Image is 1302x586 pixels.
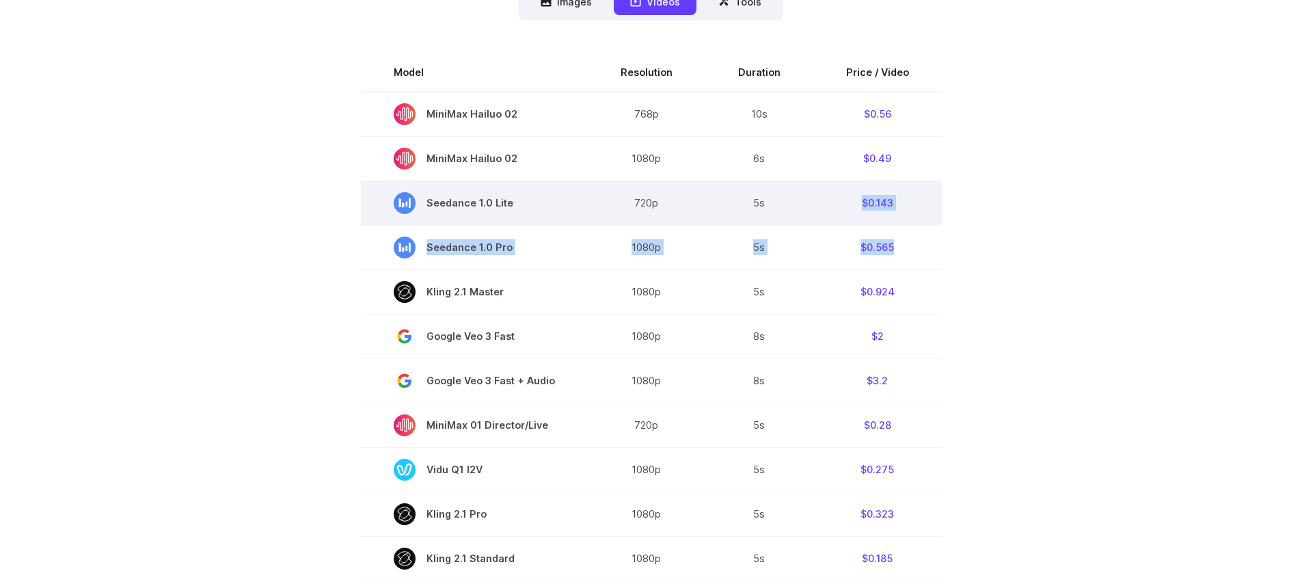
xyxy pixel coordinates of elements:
[394,503,555,525] span: Kling 2.1 Pro
[588,492,705,536] td: 1080p
[588,53,705,92] th: Resolution
[588,403,705,447] td: 720p
[813,536,942,581] td: $0.185
[813,92,942,137] td: $0.56
[588,358,705,403] td: 1080p
[813,403,942,447] td: $0.28
[394,237,555,258] span: Seedance 1.0 Pro
[813,492,942,536] td: $0.323
[705,92,813,137] td: 10s
[588,536,705,581] td: 1080p
[705,181,813,225] td: 5s
[705,447,813,492] td: 5s
[394,548,555,570] span: Kling 2.1 Standard
[394,148,555,170] span: MiniMax Hailuo 02
[588,92,705,137] td: 768p
[813,136,942,181] td: $0.49
[705,536,813,581] td: 5s
[394,370,555,392] span: Google Veo 3 Fast + Audio
[813,269,942,314] td: $0.924
[588,314,705,358] td: 1080p
[588,136,705,181] td: 1080p
[394,459,555,481] span: Vidu Q1 I2V
[813,181,942,225] td: $0.143
[705,53,813,92] th: Duration
[588,181,705,225] td: 720p
[813,53,942,92] th: Price / Video
[588,447,705,492] td: 1080p
[813,225,942,269] td: $0.565
[705,314,813,358] td: 8s
[394,325,555,347] span: Google Veo 3 Fast
[394,414,555,436] span: MiniMax 01 Director/Live
[588,225,705,269] td: 1080p
[394,192,555,214] span: Seedance 1.0 Lite
[361,53,588,92] th: Model
[705,492,813,536] td: 5s
[813,358,942,403] td: $3.2
[705,225,813,269] td: 5s
[813,447,942,492] td: $0.275
[705,358,813,403] td: 8s
[394,281,555,303] span: Kling 2.1 Master
[705,403,813,447] td: 5s
[588,269,705,314] td: 1080p
[705,136,813,181] td: 6s
[705,269,813,314] td: 5s
[394,103,555,125] span: MiniMax Hailuo 02
[813,314,942,358] td: $2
